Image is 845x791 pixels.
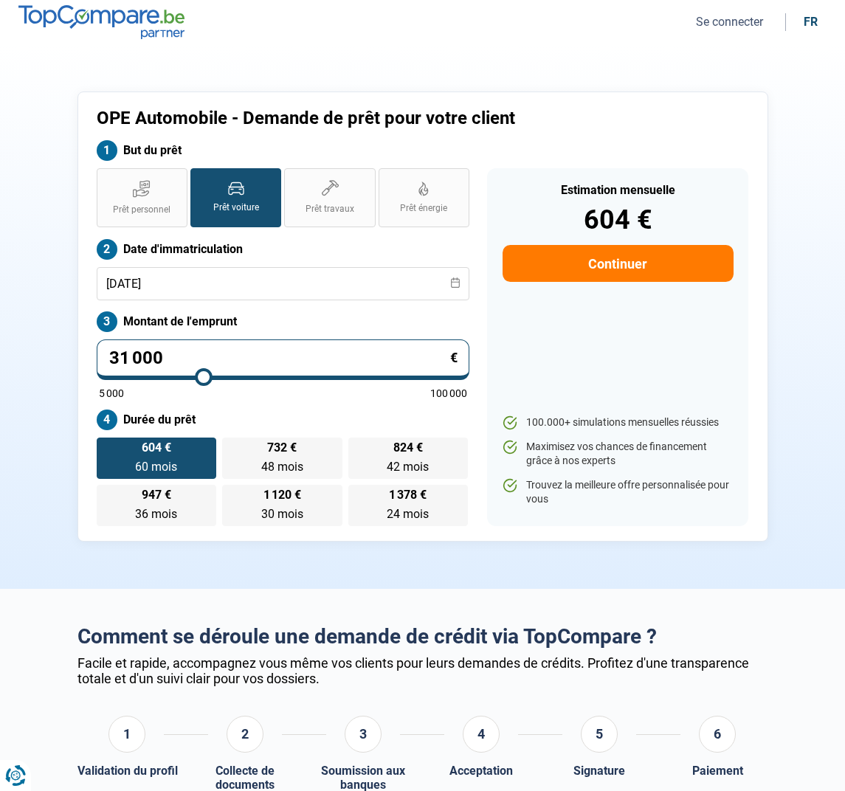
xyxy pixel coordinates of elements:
label: Durée du prêt [97,410,470,430]
span: 604 € [142,442,171,454]
span: 30 mois [261,507,303,521]
span: 1 378 € [389,489,427,501]
div: Paiement [692,764,743,778]
span: Prêt voiture [213,201,259,214]
div: 5 [581,716,618,753]
span: 100 000 [430,388,467,398]
img: TopCompare.be [18,5,184,38]
label: Date d'immatriculation [97,239,470,260]
div: 604 € [503,207,734,233]
span: 947 € [142,489,171,501]
span: Prêt énergie [400,202,447,215]
div: 1 [108,716,145,753]
div: fr [804,15,818,29]
label: But du prêt [97,140,470,161]
div: Acceptation [449,764,513,778]
div: 3 [345,716,382,753]
h2: Comment se déroule une demande de crédit via TopCompare ? [77,624,768,649]
span: Prêt travaux [306,203,354,215]
div: 4 [463,716,500,753]
div: Estimation mensuelle [503,184,734,196]
li: 100.000+ simulations mensuelles réussies [503,415,734,430]
span: 824 € [393,442,423,454]
li: Maximisez vos chances de financement grâce à nos experts [503,440,734,469]
input: jj/mm/aaaa [97,267,470,300]
span: 5 000 [99,388,124,398]
div: 6 [699,716,736,753]
span: 60 mois [135,460,177,474]
span: 24 mois [387,507,429,521]
button: Se connecter [691,14,768,30]
span: 48 mois [261,460,303,474]
label: Montant de l'emprunt [97,311,470,332]
div: 2 [227,716,263,753]
div: Validation du profil [77,764,178,778]
span: 36 mois [135,507,177,521]
span: € [450,351,458,365]
h1: OPE Automobile - Demande de prêt pour votre client [97,108,582,129]
span: 732 € [267,442,297,454]
div: Facile et rapide, accompagnez vous même vos clients pour leurs demandes de crédits. Profitez d'un... [77,655,768,686]
span: 42 mois [387,460,429,474]
span: Prêt personnel [113,204,170,216]
button: Continuer [503,245,734,282]
div: Signature [573,764,625,778]
span: 1 120 € [263,489,301,501]
li: Trouvez la meilleure offre personnalisée pour vous [503,478,734,507]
